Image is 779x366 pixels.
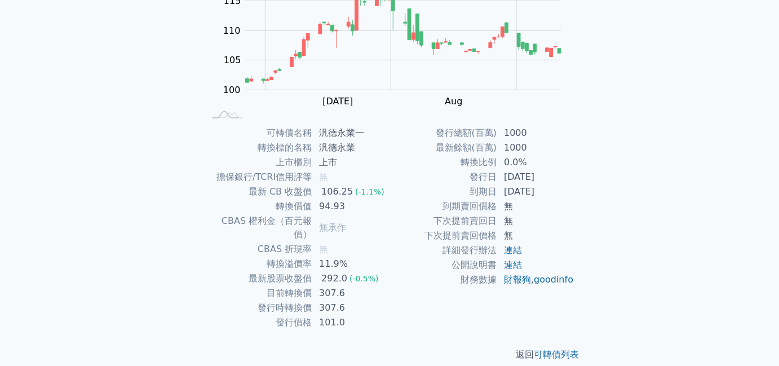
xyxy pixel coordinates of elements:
[355,187,384,196] span: (-1.1%)
[497,155,574,170] td: 0.0%
[389,155,497,170] td: 轉換比例
[497,214,574,228] td: 無
[319,222,346,233] span: 無承作
[312,301,389,315] td: 307.6
[205,140,312,155] td: 轉換標的名稱
[319,185,355,199] div: 106.25
[312,199,389,214] td: 94.93
[205,315,312,330] td: 發行價格
[224,55,241,65] tspan: 105
[389,228,497,243] td: 下次提前賣回價格
[389,199,497,214] td: 到期賣回價格
[389,214,497,228] td: 下次提前賣回日
[445,96,463,107] tspan: Aug
[349,274,379,283] span: (-0.5%)
[319,171,328,182] span: 無
[312,155,389,170] td: 上市
[319,244,328,254] span: 無
[534,349,579,360] a: 可轉債列表
[205,301,312,315] td: 發行時轉換價
[389,272,497,287] td: 財務數據
[205,271,312,286] td: 最新股票收盤價
[205,126,312,140] td: 可轉債名稱
[323,96,353,107] tspan: [DATE]
[389,126,497,140] td: 發行總額(百萬)
[312,286,389,301] td: 307.6
[319,272,349,285] div: 292.0
[389,243,497,258] td: 詳細發行辦法
[312,140,389,155] td: 汎德永業
[389,184,497,199] td: 到期日
[497,126,574,140] td: 1000
[223,85,241,95] tspan: 100
[205,242,312,257] td: CBAS 折現率
[191,348,588,361] p: 返回
[504,274,531,285] a: 財報狗
[223,25,241,36] tspan: 110
[497,184,574,199] td: [DATE]
[504,259,522,270] a: 連結
[504,245,522,255] a: 連結
[312,315,389,330] td: 101.0
[497,140,574,155] td: 1000
[534,274,573,285] a: goodinfo
[497,272,574,287] td: ,
[312,257,389,271] td: 11.9%
[205,214,312,242] td: CBAS 權利金（百元報價）
[389,140,497,155] td: 最新餘額(百萬)
[389,258,497,272] td: 公開說明書
[205,170,312,184] td: 擔保銀行/TCRI信用評等
[497,199,574,214] td: 無
[497,228,574,243] td: 無
[497,170,574,184] td: [DATE]
[205,286,312,301] td: 目前轉換價
[205,199,312,214] td: 轉換價值
[205,155,312,170] td: 上市櫃別
[205,257,312,271] td: 轉換溢價率
[312,126,389,140] td: 汎德永業一
[205,184,312,199] td: 最新 CB 收盤價
[389,170,497,184] td: 發行日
